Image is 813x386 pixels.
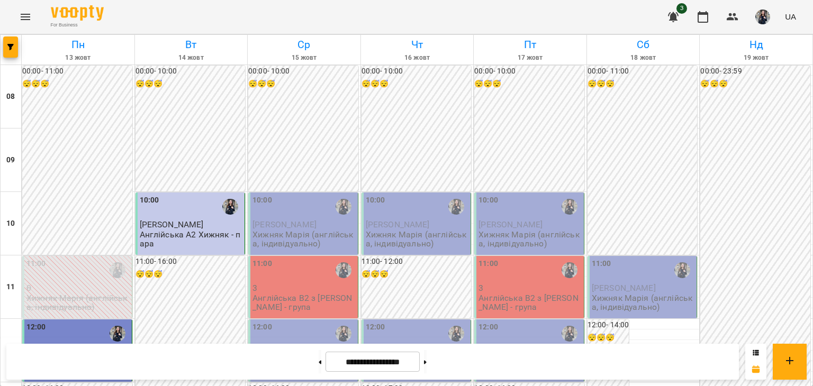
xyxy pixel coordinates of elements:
h6: 16 жовт [363,53,472,63]
img: Voopty Logo [51,5,104,21]
h6: 00:00 - 11:00 [22,66,132,77]
h6: 08 [6,91,15,103]
img: Хижняк Марія Сергіївна (а) [222,199,238,215]
h6: 00:00 - 10:00 [362,66,472,77]
span: [PERSON_NAME] [478,219,543,229]
p: Англійська B2 з [PERSON_NAME] - група [252,293,356,312]
h6: 10 [6,218,15,229]
h6: Сб [589,36,698,53]
img: Хижняк Марія Сергіївна (а) [110,262,125,278]
h6: 😴😴😴 [588,78,698,90]
label: 10:00 [140,195,159,206]
label: 11:00 [26,258,46,270]
h6: 19 жовт [701,53,811,63]
button: UA [781,7,800,26]
p: Хижняк Марія (англійська, індивідуально) [478,230,582,249]
h6: 17 жовт [475,53,585,63]
h6: 😴😴😴 [700,78,810,90]
p: Хижняк Марія (англійська, індивідуально) [26,293,130,312]
label: 11:00 [478,258,498,270]
h6: Ср [249,36,359,53]
label: 12:00 [366,321,385,333]
label: 10:00 [366,195,385,206]
label: 12:00 [26,321,46,333]
h6: 00:00 - 10:00 [474,66,584,77]
h6: 13 жовт [23,53,133,63]
p: Хижняк Марія (англійська, індивідуально) [252,230,356,249]
label: 10:00 [252,195,272,206]
h6: 😴😴😴 [22,78,132,90]
label: 12:00 [478,321,498,333]
h6: 00:00 - 23:59 [700,66,810,77]
h6: Пн [23,36,133,53]
span: [PERSON_NAME] [252,219,317,229]
button: Menu [13,4,38,30]
span: 3 [676,3,687,14]
h6: 😴😴😴 [474,78,584,90]
h6: 09 [6,154,15,166]
label: 10:00 [478,195,498,206]
img: Хижняк Марія Сергіївна (а) [336,199,351,215]
label: 11:00 [252,258,272,270]
h6: 18 жовт [589,53,698,63]
h6: 😴😴😴 [362,78,472,90]
p: Англійська B2 з [PERSON_NAME] - група [478,293,582,312]
h6: 11:00 - 12:00 [362,256,472,268]
img: Хижняк Марія Сергіївна (а) [336,262,351,278]
img: Хижняк Марія Сергіївна (а) [448,326,464,342]
img: Хижняк Марія Сергіївна (а) [562,262,577,278]
h6: 😴😴😴 [135,269,246,280]
h6: 😴😴😴 [248,78,358,90]
h6: Нд [701,36,811,53]
h6: Чт [363,36,472,53]
span: UA [785,11,796,22]
img: Хижняк Марія Сергіївна (а) [448,199,464,215]
img: Хижняк Марія Сергіївна (а) [562,326,577,342]
img: Хижняк Марія Сергіївна (а) [674,262,690,278]
p: Англійська А2 Хижняк - пара [140,230,243,249]
p: 3 [252,283,356,292]
h6: Пт [475,36,585,53]
h6: 14 жовт [137,53,246,63]
span: [PERSON_NAME] [592,283,656,293]
span: [PERSON_NAME] [140,219,204,229]
p: Хижняк Марія (англійська, індивідуально) [366,230,469,249]
label: 12:00 [252,321,272,333]
img: Хижняк Марія Сергіївна (а) [336,326,351,342]
p: Хижняк Марія (англійська, індивідуально) [592,293,695,312]
p: 3 [478,283,582,292]
p: 0 [26,283,130,292]
span: For Business [51,22,104,29]
h6: 11:00 - 16:00 [135,256,246,268]
h6: Вт [137,36,246,53]
h6: 00:00 - 11:00 [588,66,698,77]
h6: 😴😴😴 [135,78,246,90]
h6: 15 жовт [249,53,359,63]
h6: 😴😴😴 [588,332,629,344]
h6: 12:00 - 14:00 [588,319,629,331]
h6: 11 [6,281,15,293]
h6: 00:00 - 10:00 [248,66,358,77]
span: [PERSON_NAME] [366,219,430,229]
label: 11:00 [592,258,611,270]
img: Хижняк Марія Сергіївна (а) [562,199,577,215]
img: 5dc71f453aaa25dcd3a6e3e648fe382a.JPG [755,10,770,24]
h6: 00:00 - 10:00 [135,66,246,77]
h6: 😴😴😴 [362,269,472,280]
img: Хижняк Марія Сергіївна (а) [110,326,125,342]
